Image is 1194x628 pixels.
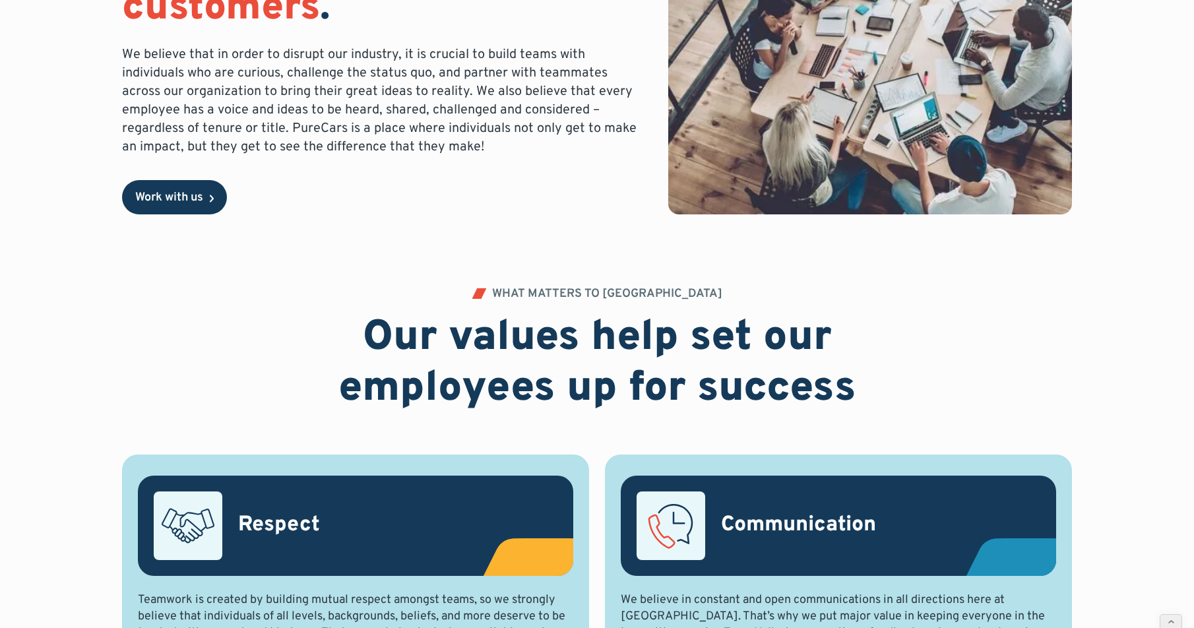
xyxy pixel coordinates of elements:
[122,180,227,214] a: Work with us
[492,288,722,300] div: WHAT MATTERS TO [GEOGRAPHIC_DATA]
[259,313,935,415] h2: Our values help set our employees up for success
[122,46,647,156] p: We believe that in order to disrupt our industry, it is crucial to build teams with individuals w...
[135,192,203,204] div: Work with us
[721,512,876,540] h3: Communication
[238,512,320,540] h3: Respect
